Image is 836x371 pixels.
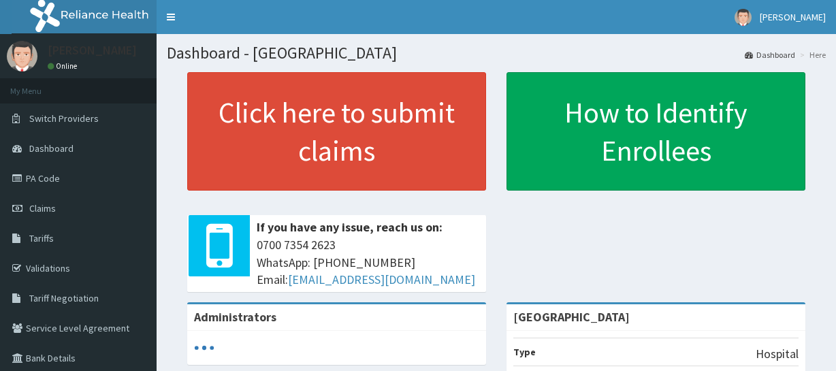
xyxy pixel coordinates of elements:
a: Online [48,61,80,71]
a: How to Identify Enrollees [507,72,805,191]
span: Tariffs [29,232,54,244]
strong: [GEOGRAPHIC_DATA] [513,309,630,325]
h1: Dashboard - [GEOGRAPHIC_DATA] [167,44,826,62]
img: User Image [7,41,37,71]
b: If you have any issue, reach us on: [257,219,443,235]
img: User Image [735,9,752,26]
li: Here [797,49,826,61]
span: Dashboard [29,142,74,155]
a: Click here to submit claims [187,72,486,191]
span: Tariff Negotiation [29,292,99,304]
p: Hospital [756,345,799,363]
p: [PERSON_NAME] [48,44,137,57]
svg: audio-loading [194,338,214,358]
span: 0700 7354 2623 WhatsApp: [PHONE_NUMBER] Email: [257,236,479,289]
a: Dashboard [745,49,795,61]
b: Type [513,346,536,358]
span: Switch Providers [29,112,99,125]
span: Claims [29,202,56,214]
b: Administrators [194,309,276,325]
span: [PERSON_NAME] [760,11,826,23]
a: [EMAIL_ADDRESS][DOMAIN_NAME] [288,272,475,287]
